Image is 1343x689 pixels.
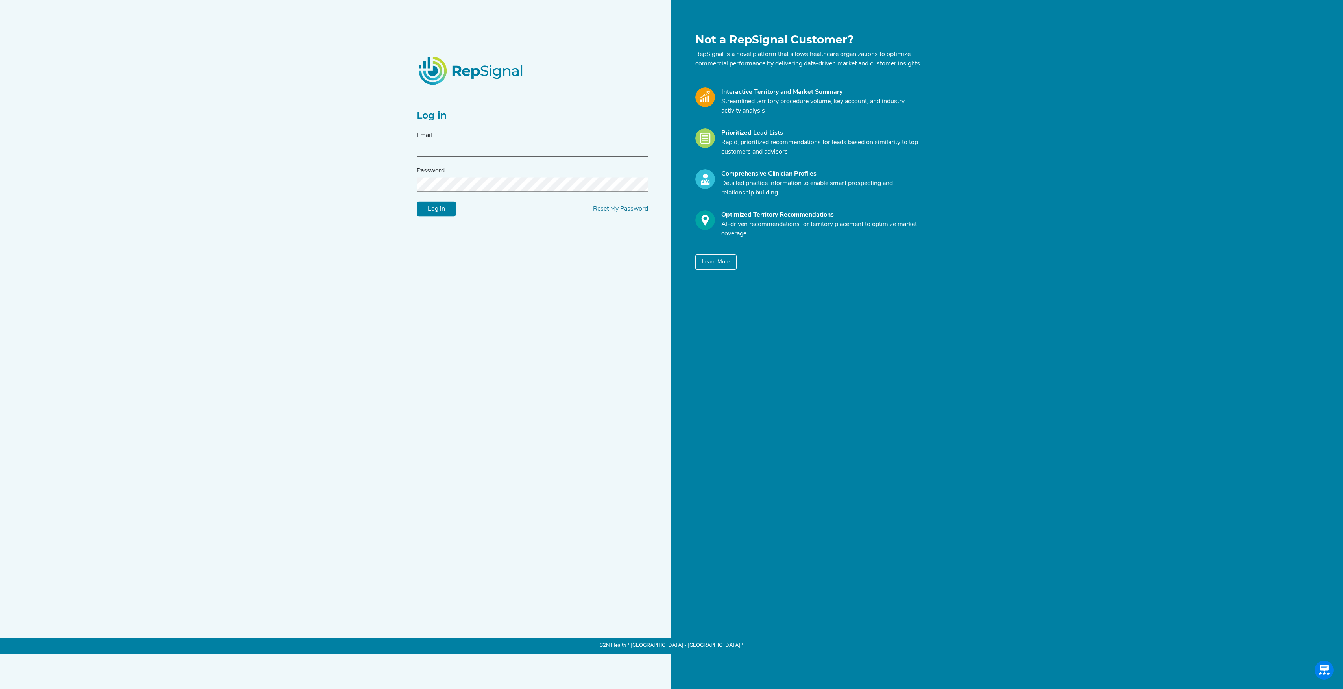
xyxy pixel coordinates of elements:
[721,128,922,138] div: Prioritized Lead Lists
[695,169,715,189] img: Profile_Icon.739e2aba.svg
[721,169,922,179] div: Comprehensive Clinician Profiles
[417,166,445,176] label: Password
[593,206,648,212] a: Reset My Password
[695,33,922,46] h1: Not a RepSignal Customer?
[695,128,715,148] img: Leads_Icon.28e8c528.svg
[695,254,737,270] button: Learn More
[721,210,922,220] div: Optimized Territory Recommendations
[721,179,922,198] p: Detailed practice information to enable smart prospecting and relationship building
[721,220,922,239] p: AI-driven recommendations for territory placement to optimize market coverage
[721,97,922,116] p: Streamlined territory procedure volume, key account, and industry activity analysis
[695,210,715,230] img: Optimize_Icon.261f85db.svg
[721,87,922,97] div: Interactive Territory and Market Summary
[417,131,432,140] label: Email
[695,87,715,107] img: Market_Icon.a700a4ad.svg
[695,50,922,69] p: RepSignal is a novel platform that allows healthcare organizations to optimize commercial perform...
[417,202,456,217] input: Log in
[417,638,927,654] p: S2N Health * [GEOGRAPHIC_DATA] - [GEOGRAPHIC_DATA] *
[721,138,922,157] p: Rapid, prioritized recommendations for leads based on similarity to top customers and advisors
[409,47,534,94] img: RepSignalLogo.20539ed3.png
[417,110,648,121] h2: Log in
